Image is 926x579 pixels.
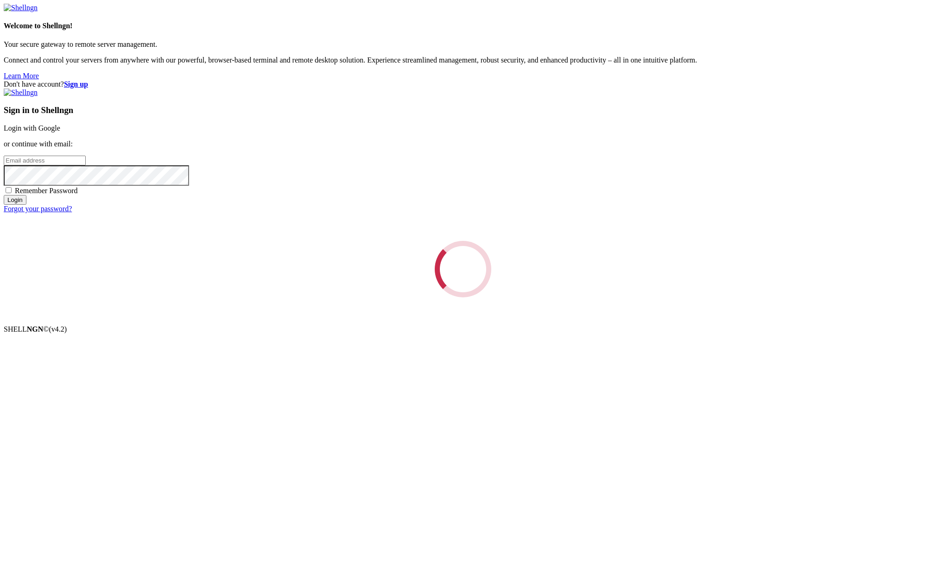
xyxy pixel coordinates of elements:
[4,72,39,80] a: Learn More
[4,195,26,205] input: Login
[4,325,67,333] span: SHELL ©
[4,105,922,115] h3: Sign in to Shellngn
[6,187,12,193] input: Remember Password
[4,140,922,148] p: or continue with email:
[4,4,38,12] img: Shellngn
[4,124,60,132] a: Login with Google
[64,80,88,88] a: Sign up
[27,325,44,333] b: NGN
[4,40,922,49] p: Your secure gateway to remote server management.
[4,22,922,30] h4: Welcome to Shellngn!
[4,80,922,88] div: Don't have account?
[4,156,86,165] input: Email address
[49,325,67,333] span: 4.2.0
[4,56,922,64] p: Connect and control your servers from anywhere with our powerful, browser-based terminal and remo...
[4,205,72,213] a: Forgot your password?
[15,187,78,195] span: Remember Password
[4,88,38,97] img: Shellngn
[429,235,497,303] div: Loading...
